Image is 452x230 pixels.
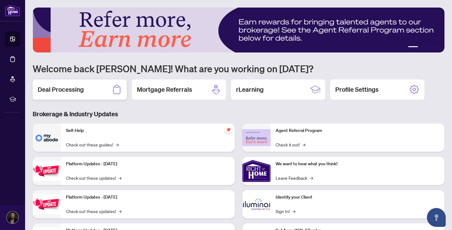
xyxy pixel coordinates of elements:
span: pushpin [225,126,232,134]
img: Identify your Client [242,190,271,218]
button: 1 [408,46,418,49]
a: Sign In!→ [276,208,295,215]
button: 3 [426,46,428,49]
img: Platform Updates - July 21, 2025 [33,161,61,181]
p: Agent Referral Program [276,127,439,134]
span: → [302,141,305,148]
button: 4 [431,46,433,49]
img: We want to hear what you think! [242,157,271,185]
p: Platform Updates - [DATE] [66,194,230,201]
span: → [310,174,313,181]
img: Agent Referral Program [242,129,271,146]
img: Profile Icon [7,211,19,223]
h2: Profile Settings [335,85,379,94]
a: Leave Feedback→ [276,174,313,181]
p: Platform Updates - [DATE] [66,161,230,167]
span: → [118,174,121,181]
p: We want to hear what you think! [276,161,439,167]
a: Check out these updates!→ [66,208,121,215]
p: Identify your Client [276,194,439,201]
h3: Brokerage & Industry Updates [33,110,444,118]
h2: Mortgage Referrals [137,85,192,94]
span: → [116,141,119,148]
a: Check out these guides!→ [66,141,119,148]
h2: Deal Processing [38,85,84,94]
a: Check it out!→ [276,141,305,148]
span: → [292,208,295,215]
a: Check out these updates!→ [66,174,121,181]
button: 2 [421,46,423,49]
img: Self-Help [33,123,61,152]
img: Platform Updates - July 8, 2025 [33,194,61,214]
span: → [118,208,121,215]
h1: Welcome back [PERSON_NAME]! What are you working on [DATE]? [33,63,444,74]
button: Open asap [427,208,446,227]
img: Slide 0 [33,8,444,52]
p: Self-Help [66,127,230,134]
button: 5 [436,46,438,49]
h2: rLearning [236,85,264,94]
img: logo [5,5,20,16]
